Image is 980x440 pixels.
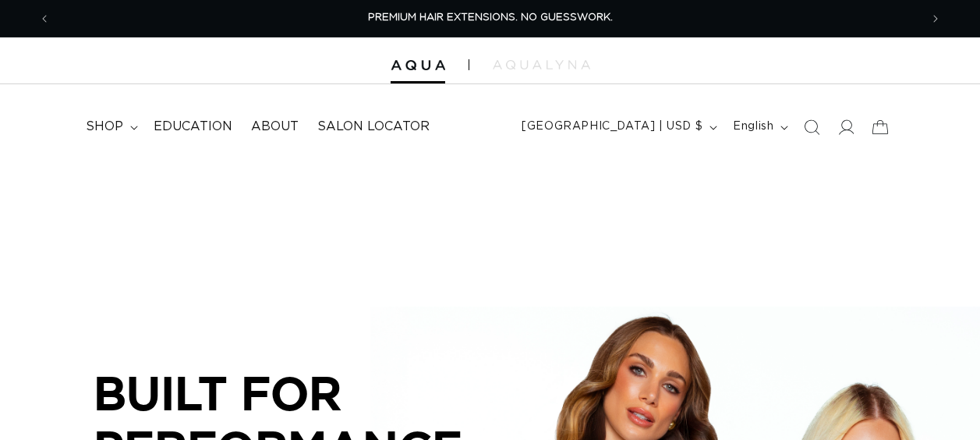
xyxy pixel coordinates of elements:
span: PREMIUM HAIR EXTENSIONS. NO GUESSWORK. [368,12,613,23]
summary: Search [794,110,829,144]
button: Previous announcement [27,4,62,34]
a: Salon Locator [308,109,439,144]
img: aqualyna.com [493,60,590,69]
summary: shop [76,109,144,144]
button: [GEOGRAPHIC_DATA] | USD $ [512,112,724,142]
span: About [251,119,299,135]
img: Aqua Hair Extensions [391,60,445,71]
a: About [242,109,308,144]
span: English [733,119,773,135]
span: shop [86,119,123,135]
span: [GEOGRAPHIC_DATA] | USD $ [522,119,702,135]
button: English [724,112,794,142]
a: Education [144,109,242,144]
span: Salon Locator [317,119,430,135]
span: Education [154,119,232,135]
button: Next announcement [918,4,953,34]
